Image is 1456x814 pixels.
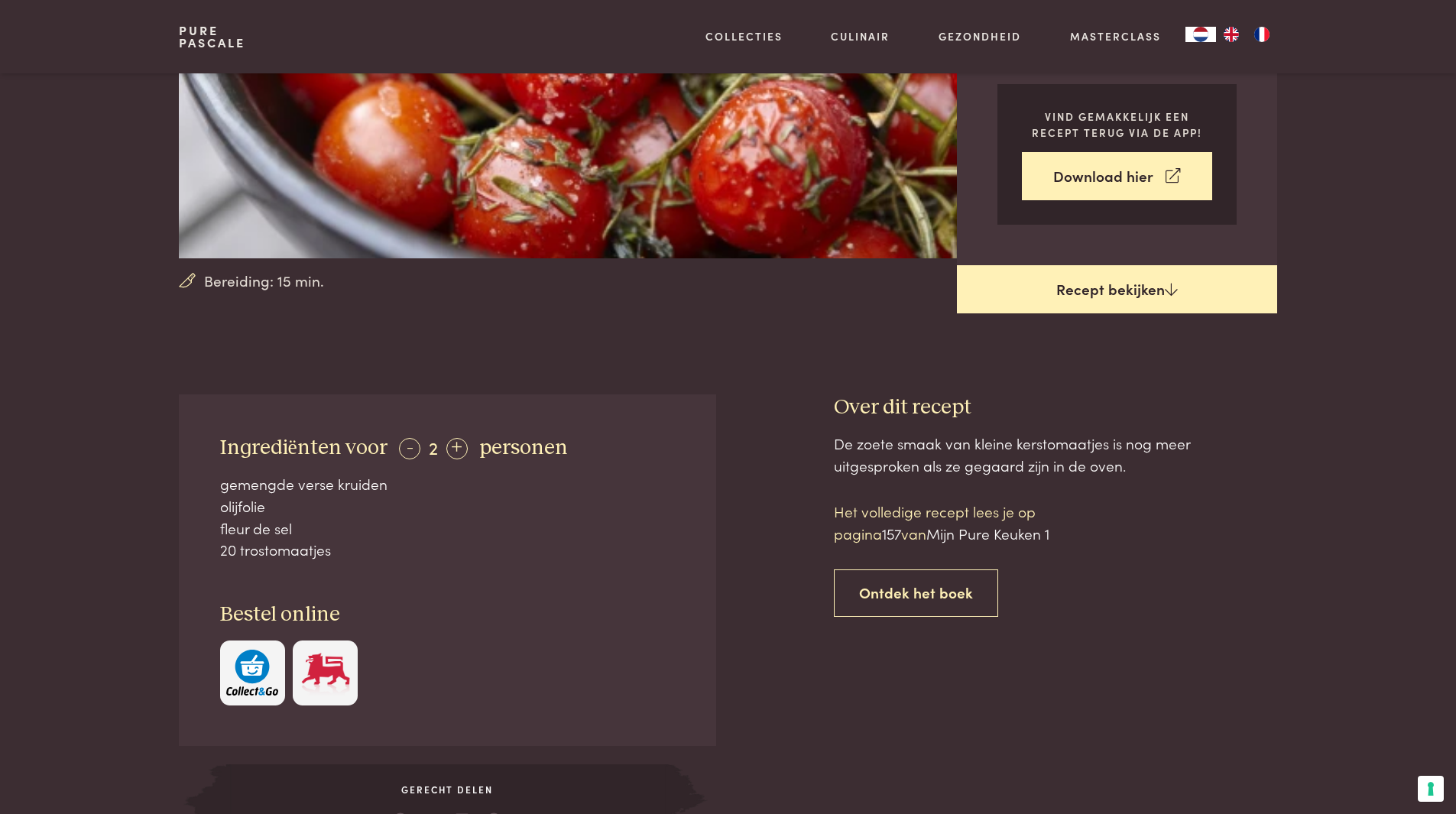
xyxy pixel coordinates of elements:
[1185,27,1216,42] div: Language
[834,501,1094,544] p: Het volledige recept lees je op pagina van
[226,783,668,796] span: Gerecht delen
[926,523,1049,543] span: Mijn Pure Keuken 1
[1022,152,1212,200] a: Download hier
[1418,776,1444,802] button: Uw voorkeuren voor toestemming voor trackingtechnologieën
[226,650,278,696] img: c308188babc36a3a401bcb5cb7e020f4d5ab42f7cacd8327e500463a43eeb86c.svg
[399,438,420,459] div: -
[220,495,676,517] div: olijfolie
[1216,27,1247,42] a: EN
[300,650,352,696] img: Delhaize
[1022,109,1212,140] p: Vind gemakkelijk een recept terug via de app!
[220,437,388,459] span: Ingrediënten voor
[1185,27,1216,42] a: NL
[834,394,1277,421] h3: Over dit recept
[479,437,568,459] span: personen
[446,438,468,459] div: +
[429,434,438,459] span: 2
[957,265,1277,314] a: Recept bekijken
[882,523,901,543] span: 157
[834,433,1277,476] div: De zoete smaak van kleine kerstomaatjes is nog meer uitgesproken als ze gegaard zijn in de oven.
[204,270,324,292] span: Bereiding: 15 min.
[939,28,1021,44] a: Gezondheid
[220,517,676,540] div: fleur de sel
[179,24,245,49] a: PurePascale
[831,28,890,44] a: Culinair
[1185,27,1277,42] aside: Language selected: Nederlands
[705,28,783,44] a: Collecties
[220,602,676,628] h3: Bestel online
[220,539,676,561] div: 20 trostomaatjes
[1070,28,1161,44] a: Masterclass
[1216,27,1277,42] ul: Language list
[220,473,676,495] div: gemengde verse kruiden
[834,569,998,618] a: Ontdek het boek
[1247,27,1277,42] a: FR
